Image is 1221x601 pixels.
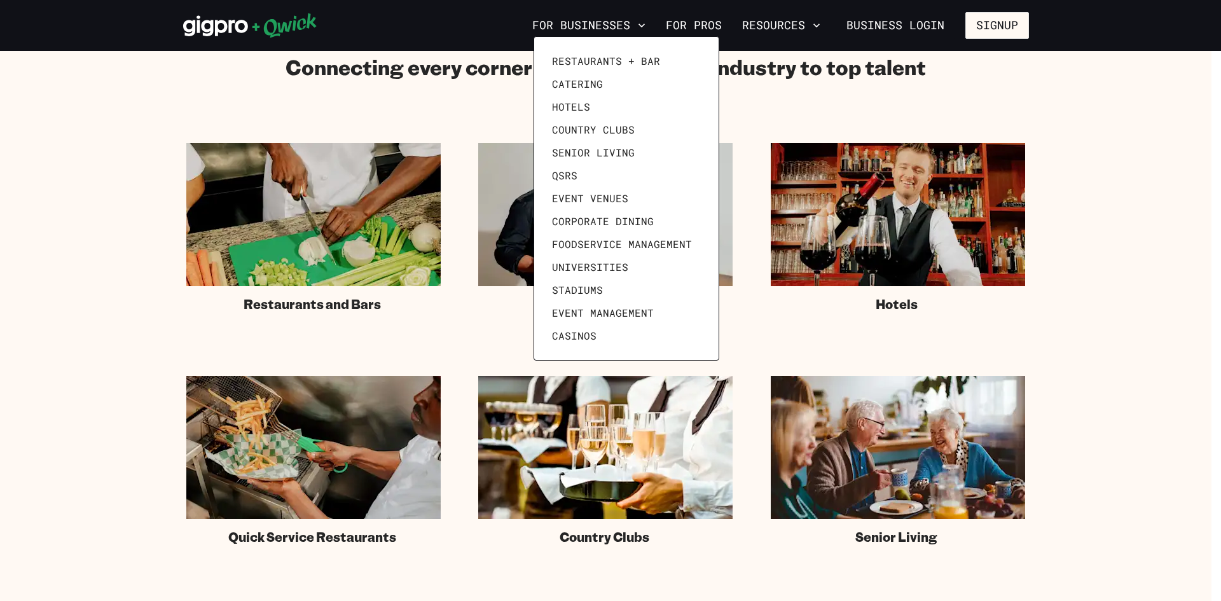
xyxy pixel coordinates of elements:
span: Corporate Dining [552,215,654,228]
span: Hotels [552,100,590,113]
span: Foodservice Management [552,238,692,251]
span: Event Venues [552,192,628,205]
span: Stadiums [552,284,603,296]
span: Universities [552,261,628,273]
span: Catering [552,78,603,90]
span: Senior Living [552,146,635,159]
span: Restaurants + Bar [552,55,660,67]
span: Event Management [552,307,654,319]
span: QSRs [552,169,577,182]
span: Country Clubs [552,123,635,136]
span: Casinos [552,329,597,342]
